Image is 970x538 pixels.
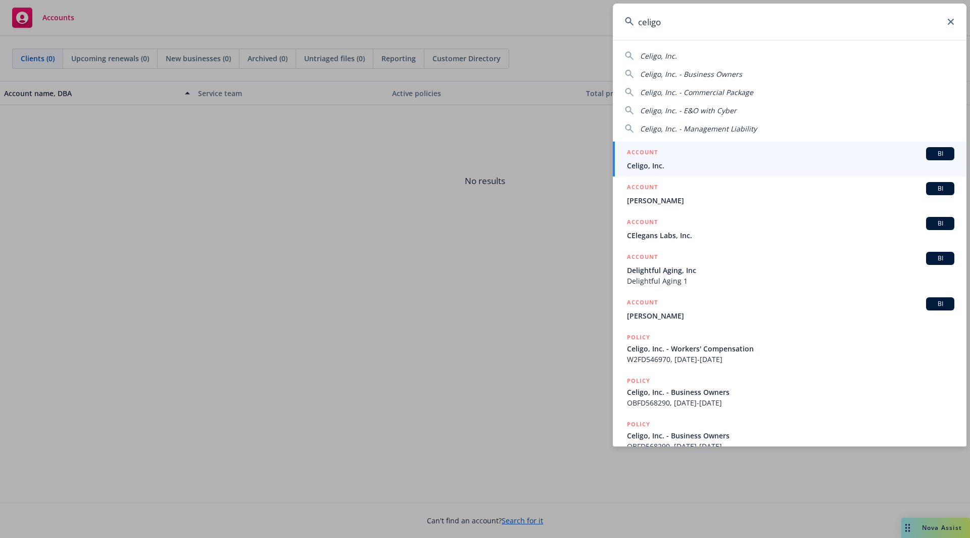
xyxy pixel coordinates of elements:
span: OBFD568290, [DATE]-[DATE] [627,397,954,408]
span: Celigo, Inc. - Commercial Package [640,87,753,97]
span: Celigo, Inc. - Business Owners [627,430,954,441]
span: Celigo, Inc. - E&O with Cyber [640,106,737,115]
h5: POLICY [627,376,650,386]
span: OBFD568290, [DATE]-[DATE] [627,441,954,452]
h5: ACCOUNT [627,297,658,309]
a: ACCOUNTBIDelightful Aging, IncDelightful Aging 1 [613,246,966,292]
span: Celigo, Inc. - Workers' Compensation [627,343,954,354]
h5: ACCOUNT [627,182,658,194]
span: BI [930,219,950,228]
h5: POLICY [627,419,650,429]
h5: ACCOUNT [627,147,658,159]
a: POLICYCeligo, Inc. - Business OwnersOBFD568290, [DATE]-[DATE] [613,414,966,457]
span: CElegans Labs, Inc. [627,230,954,241]
span: Celigo, Inc. - Business Owners [640,69,742,79]
span: BI [930,184,950,193]
span: Celigo, Inc. - Business Owners [627,387,954,397]
h5: ACCOUNT [627,217,658,229]
input: Search... [613,4,966,40]
h5: POLICY [627,332,650,342]
span: W2FD546970, [DATE]-[DATE] [627,354,954,365]
span: BI [930,254,950,263]
span: Celigo, Inc. - Management Liability [640,124,757,133]
h5: ACCOUNT [627,252,658,264]
a: ACCOUNTBI[PERSON_NAME] [613,292,966,327]
a: ACCOUNTBICElegans Labs, Inc. [613,211,966,246]
span: Celigo, Inc. [627,160,954,171]
a: ACCOUNTBI[PERSON_NAME] [613,176,966,211]
a: POLICYCeligo, Inc. - Workers' CompensationW2FD546970, [DATE]-[DATE] [613,327,966,370]
span: BI [930,299,950,308]
span: BI [930,149,950,158]
span: Celigo, Inc. [640,51,677,61]
span: [PERSON_NAME] [627,310,954,321]
a: POLICYCeligo, Inc. - Business OwnersOBFD568290, [DATE]-[DATE] [613,370,966,414]
span: Delightful Aging 1 [627,276,954,286]
span: Delightful Aging, Inc [627,265,954,276]
span: [PERSON_NAME] [627,195,954,206]
a: ACCOUNTBICeligo, Inc. [613,142,966,176]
